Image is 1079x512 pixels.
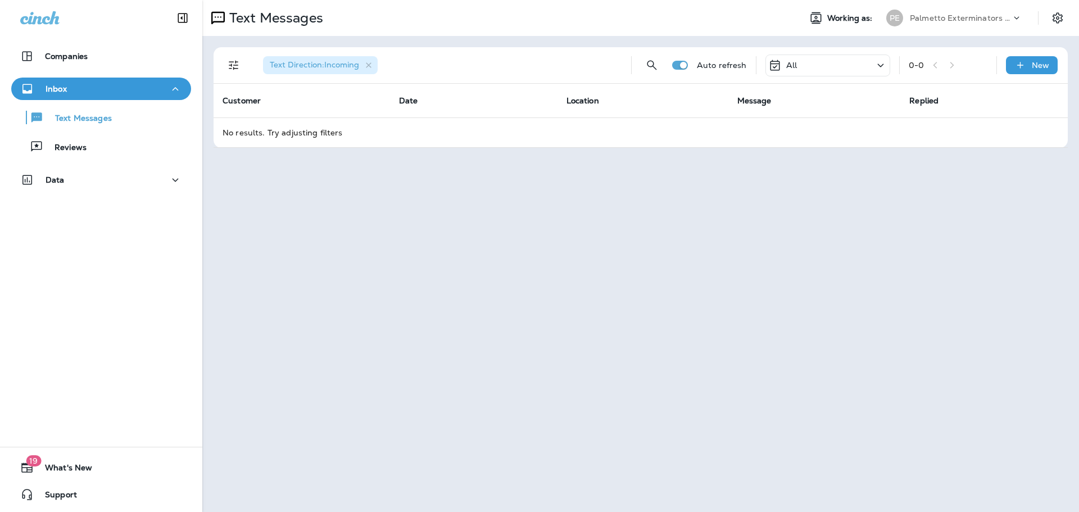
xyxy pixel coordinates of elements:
button: Inbox [11,78,191,100]
p: All [786,61,797,70]
p: Palmetto Exterminators LLC [910,13,1011,22]
button: Support [11,483,191,506]
span: Text Direction : Incoming [270,60,359,70]
span: Date [399,96,418,106]
span: Support [34,490,77,504]
span: Replied [909,96,939,106]
span: 19 [26,455,41,466]
p: New [1032,61,1049,70]
button: Reviews [11,135,191,158]
button: Collapse Sidebar [167,7,198,29]
button: Text Messages [11,106,191,129]
button: Filters [223,54,245,76]
div: PE [886,10,903,26]
button: Companies [11,45,191,67]
div: Text Direction:Incoming [263,56,378,74]
span: Message [737,96,772,106]
button: Data [11,169,191,191]
span: Working as: [827,13,875,23]
p: Text Messages [44,114,112,124]
button: 19What's New [11,456,191,479]
p: Companies [45,52,88,61]
span: Location [566,96,599,106]
p: Reviews [43,143,87,153]
p: Data [46,175,65,184]
p: Text Messages [225,10,323,26]
p: Inbox [46,84,67,93]
span: Customer [223,96,261,106]
div: 0 - 0 [909,61,924,70]
p: Auto refresh [697,61,747,70]
td: No results. Try adjusting filters [214,117,1068,147]
button: Settings [1048,8,1068,28]
span: What's New [34,463,92,477]
button: Search Messages [641,54,663,76]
